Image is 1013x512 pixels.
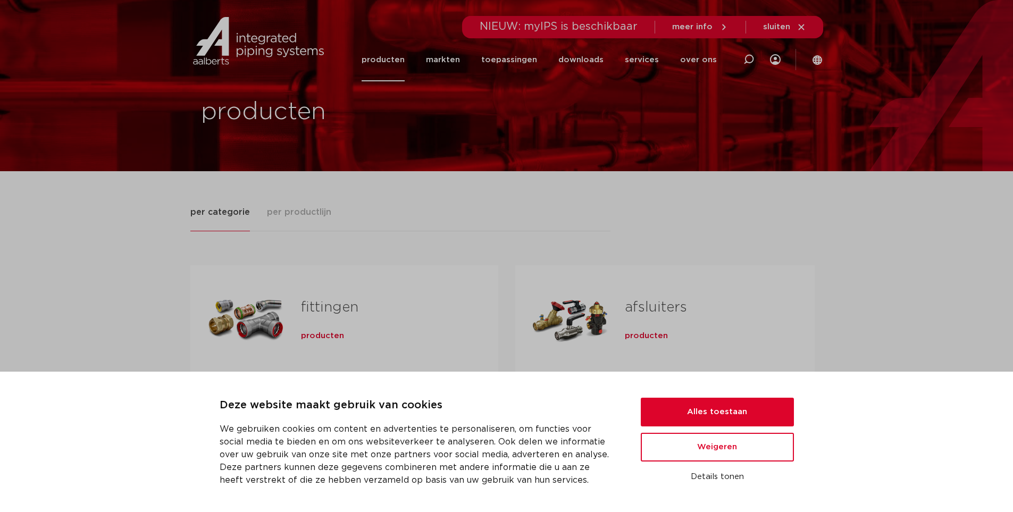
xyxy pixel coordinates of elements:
span: sluiten [763,23,790,31]
a: meer info [672,22,729,32]
p: We gebruiken cookies om content en advertenties te personaliseren, om functies voor social media ... [220,423,615,486]
button: Alles toestaan [641,398,794,426]
button: Details tonen [641,468,794,486]
div: my IPS [770,38,781,81]
a: fittingen [301,300,358,314]
span: per productlijn [267,206,331,219]
h1: producten [201,95,501,129]
span: NIEUW: myIPS is beschikbaar [480,21,638,32]
a: toepassingen [481,38,537,81]
p: Deze website maakt gebruik van cookies [220,397,615,414]
a: afsluiters [625,300,687,314]
span: meer info [672,23,713,31]
a: sluiten [763,22,806,32]
a: downloads [558,38,604,81]
span: per categorie [190,206,250,219]
a: producten [362,38,405,81]
button: Weigeren [641,433,794,461]
nav: Menu [362,38,717,81]
a: over ons [680,38,717,81]
a: producten [625,331,668,341]
a: services [625,38,659,81]
a: markten [426,38,460,81]
a: producten [301,331,344,341]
